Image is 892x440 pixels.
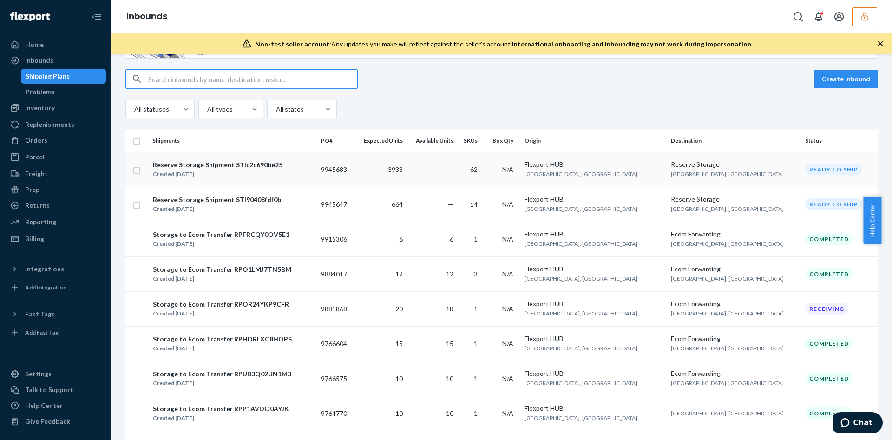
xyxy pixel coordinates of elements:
[474,305,478,313] span: 1
[399,235,403,243] span: 6
[395,409,403,417] span: 10
[153,379,291,388] div: Created [DATE]
[446,340,453,348] span: 15
[525,404,663,413] div: Flexport HUB
[801,130,878,152] th: Status
[525,414,637,421] span: [GEOGRAPHIC_DATA], [GEOGRAPHIC_DATA]
[6,53,106,68] a: Inbounds
[25,40,44,49] div: Home
[671,369,798,378] div: Ecom Forwarding
[25,56,53,65] div: Inbounds
[525,195,663,204] div: Flexport HUB
[502,270,513,278] span: N/A
[153,344,292,353] div: Created [DATE]
[6,398,106,413] a: Help Center
[153,239,289,249] div: Created [DATE]
[474,340,478,348] span: 1
[6,166,106,181] a: Freight
[6,215,106,230] a: Reporting
[805,303,848,315] div: Receiving
[671,240,784,247] span: [GEOGRAPHIC_DATA], [GEOGRAPHIC_DATA]
[6,182,106,197] a: Prep
[525,240,637,247] span: [GEOGRAPHIC_DATA], [GEOGRAPHIC_DATA]
[6,280,106,295] a: Add Integration
[446,270,453,278] span: 12
[206,105,207,114] input: All types
[805,268,853,280] div: Completed
[153,309,289,318] div: Created [DATE]
[830,7,848,26] button: Open account menu
[317,152,355,187] td: 9945683
[446,374,453,382] span: 10
[671,310,784,317] span: [GEOGRAPHIC_DATA], [GEOGRAPHIC_DATA]
[148,70,357,88] input: Search inbounds by name, destination, msku...
[395,340,403,348] span: 15
[474,374,478,382] span: 1
[395,270,403,278] span: 12
[667,130,802,152] th: Destination
[671,230,798,239] div: Ecom Forwarding
[25,185,39,194] div: Prep
[671,160,798,169] div: Reserve Storage
[153,300,289,309] div: Storage to Ecom Transfer RPOR24YKP9CFR
[6,150,106,164] a: Parcel
[26,72,70,81] div: Shipping Plans
[354,130,407,152] th: Expected Units
[275,105,276,114] input: All states
[525,299,663,309] div: Flexport HUB
[25,369,52,379] div: Settings
[317,396,355,431] td: 9764770
[6,37,106,52] a: Home
[317,222,355,256] td: 9915306
[671,299,798,309] div: Ecom Forwarding
[25,217,56,227] div: Reporting
[671,195,798,204] div: Reserve Storage
[395,305,403,313] span: 20
[255,39,753,49] div: Any updates you make will reflect against the seller's account.
[474,235,478,243] span: 1
[153,265,291,274] div: Storage to Ecom Transfer RPO1LMJ7TN5BM
[255,40,331,48] span: Non-test seller account:
[805,198,862,210] div: Ready to ship
[6,262,106,276] button: Integrations
[525,205,637,212] span: [GEOGRAPHIC_DATA], [GEOGRAPHIC_DATA]
[395,374,403,382] span: 10
[863,197,881,244] button: Help Center
[671,264,798,274] div: Ecom Forwarding
[450,235,453,243] span: 6
[25,136,47,145] div: Orders
[502,235,513,243] span: N/A
[25,264,64,274] div: Integrations
[446,409,453,417] span: 10
[6,100,106,115] a: Inventory
[153,404,289,414] div: Storage to Ecom Transfer RPP1AVDO0AYJK
[392,200,403,208] span: 664
[133,105,134,114] input: All statuses
[6,133,106,148] a: Orders
[671,275,784,282] span: [GEOGRAPHIC_DATA], [GEOGRAPHIC_DATA]
[833,412,883,435] iframe: Opens a widget where you can chat to one of our agents
[25,152,45,162] div: Parcel
[25,401,63,410] div: Help Center
[25,283,66,291] div: Add Integration
[448,200,453,208] span: —
[446,305,453,313] span: 18
[525,230,663,239] div: Flexport HUB
[525,345,637,352] span: [GEOGRAPHIC_DATA], [GEOGRAPHIC_DATA]
[502,340,513,348] span: N/A
[671,334,798,343] div: Ecom Forwarding
[407,130,457,152] th: Available Units
[502,409,513,417] span: N/A
[809,7,828,26] button: Open notifications
[153,414,289,423] div: Created [DATE]
[671,380,784,387] span: [GEOGRAPHIC_DATA], [GEOGRAPHIC_DATA]
[10,12,50,21] img: Flexport logo
[525,160,663,169] div: Flexport HUB
[21,85,106,99] a: Problems
[153,160,282,170] div: Reserve Storage Shipment STIc2c690be25
[153,369,291,379] div: Storage to Ecom Transfer RPUB3Q02UN1M3
[317,187,355,222] td: 9945647
[525,310,637,317] span: [GEOGRAPHIC_DATA], [GEOGRAPHIC_DATA]
[25,201,50,210] div: Returns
